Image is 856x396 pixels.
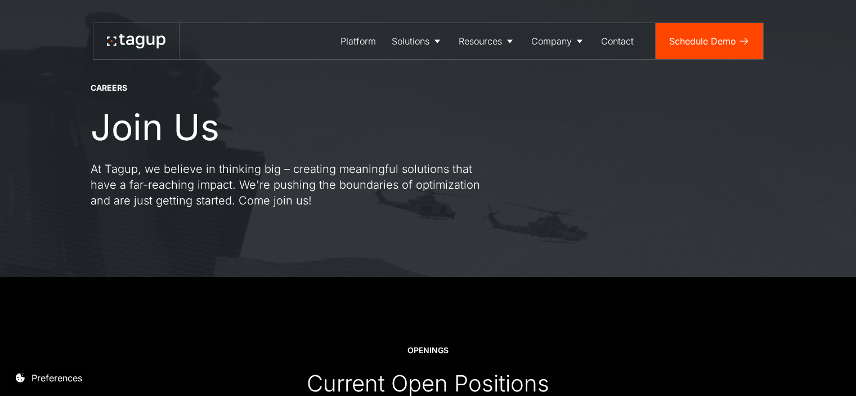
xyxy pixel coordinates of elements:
[407,345,449,356] div: OPENINGS
[459,34,502,48] div: Resources
[669,34,736,48] div: Schedule Demo
[333,23,384,59] a: Platform
[91,107,219,148] h1: Join Us
[32,371,82,385] div: Preferences
[531,34,572,48] div: Company
[523,23,593,59] a: Company
[91,161,496,208] p: At Tagup, we believe in thinking big – creating meaningful solutions that have a far-reaching imp...
[601,34,634,48] div: Contact
[384,23,451,59] a: Solutions
[656,23,763,59] a: Schedule Demo
[392,34,429,48] div: Solutions
[593,23,642,59] a: Contact
[340,34,376,48] div: Platform
[91,82,127,94] div: CAREERS
[451,23,523,59] a: Resources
